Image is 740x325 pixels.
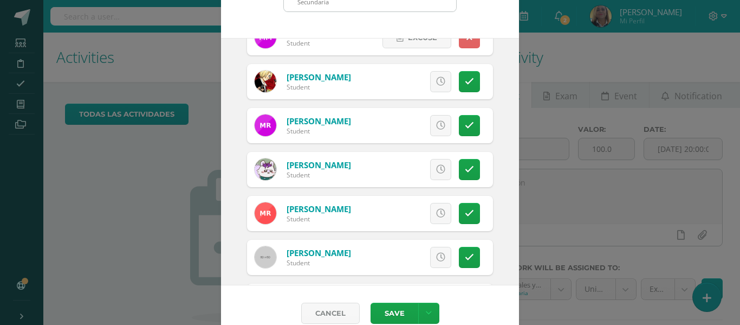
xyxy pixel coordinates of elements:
div: Student [287,126,351,136]
a: [PERSON_NAME] [287,247,351,258]
img: 68409ba32477c24b20c07068d6be2504.png [255,202,276,224]
div: Student [287,258,351,267]
div: Student [287,214,351,224]
a: Cancel [301,303,360,324]
a: [PERSON_NAME] [287,116,351,126]
img: 60x60 [255,246,276,268]
img: 23aefce7d5a89b2e20fe34b53f813ff4.png [255,71,276,92]
img: dd6bc2b1ba5e7f77c10e3b30f8a251ef.png [255,114,276,136]
a: [PERSON_NAME] [287,72,351,82]
div: Student [287,170,351,180]
button: Save [371,303,418,324]
a: [PERSON_NAME] [287,160,351,170]
div: Student [287,82,351,92]
a: [PERSON_NAME] [287,203,351,214]
div: Student [287,39,351,48]
img: 607d034f20804ff1fed961fe39e37ceb.png [255,158,276,180]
